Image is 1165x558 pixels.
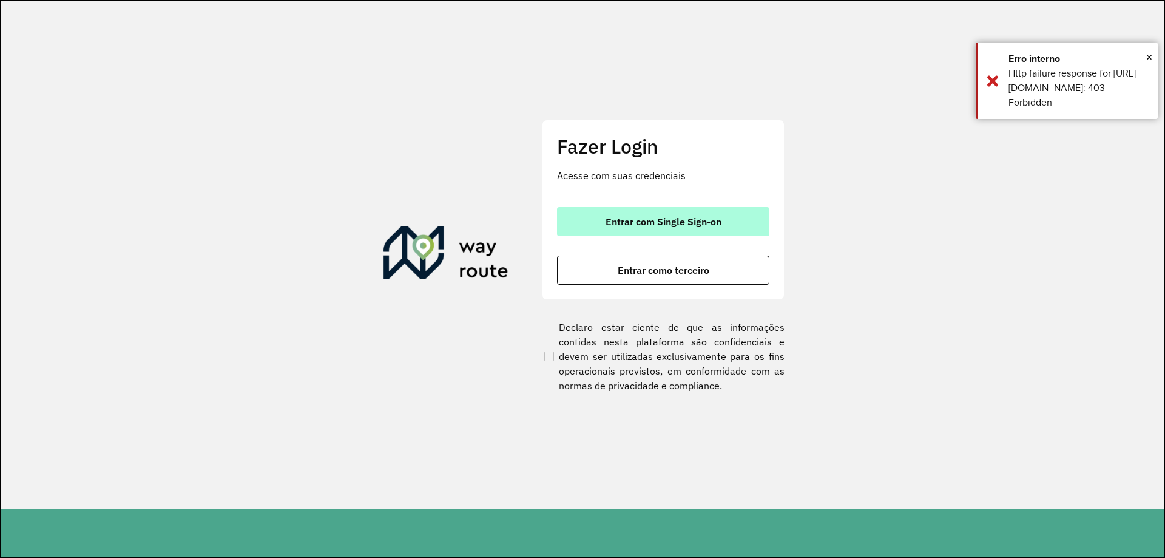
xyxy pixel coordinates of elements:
button: button [557,256,769,285]
span: Entrar com Single Sign-on [606,217,721,226]
span: Entrar como terceiro [618,265,709,275]
p: Acesse com suas credenciais [557,168,769,183]
img: Roteirizador AmbevTech [383,226,508,284]
span: × [1146,48,1152,66]
div: Erro interno [1008,52,1149,66]
button: Close [1146,48,1152,66]
div: Http failure response for [URL][DOMAIN_NAME]: 403 Forbidden [1008,66,1149,110]
h2: Fazer Login [557,135,769,158]
button: button [557,207,769,236]
label: Declaro estar ciente de que as informações contidas nesta plataforma são confidenciais e devem se... [542,320,785,393]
